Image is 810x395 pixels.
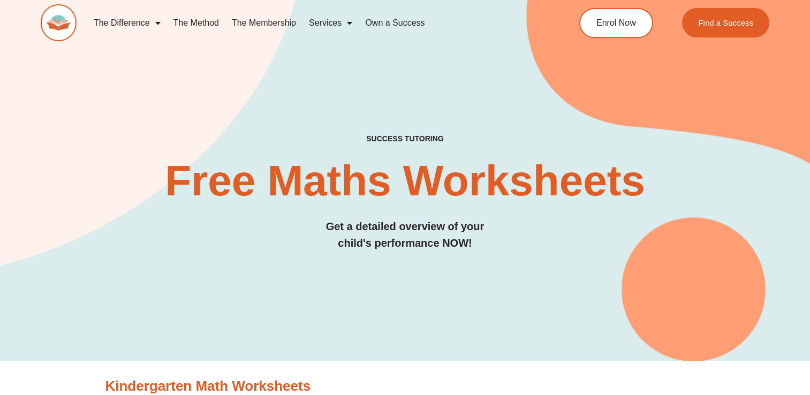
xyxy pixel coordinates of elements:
[167,11,225,35] a: The Method
[579,8,653,38] a: Enrol Now
[683,8,770,37] a: Find a Success
[41,134,770,143] h4: SUCCESS TUTORING​
[87,11,167,35] a: The Difference
[302,11,359,35] a: Services
[41,218,770,252] h3: Get a detailed overview of your child's performance NOW!
[41,159,770,202] h2: Free Maths Worksheets​
[596,19,636,27] span: Enrol Now
[699,19,754,27] span: Find a Success
[359,11,431,35] a: Own a Success
[225,11,302,35] a: The Membership
[87,11,538,35] nav: Menu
